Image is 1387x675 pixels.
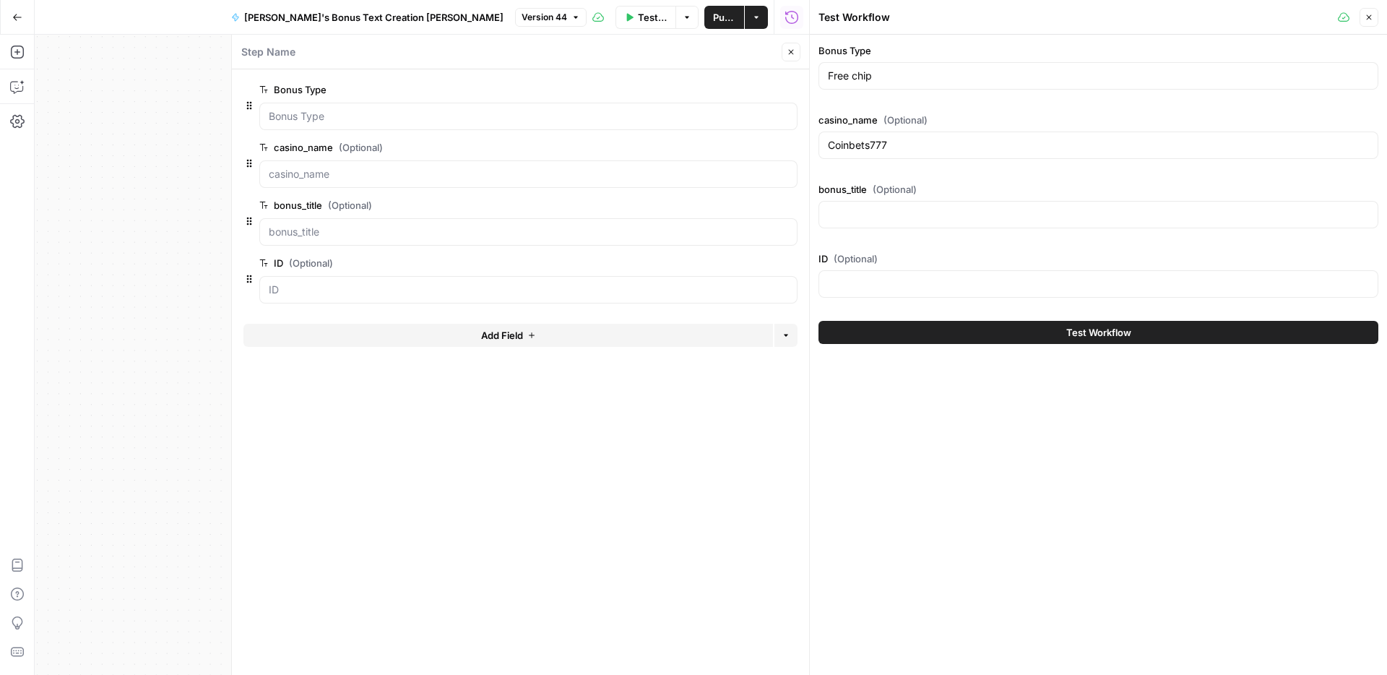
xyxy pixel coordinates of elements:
[818,251,1378,266] label: ID
[243,324,773,347] button: Add Field
[289,256,333,270] span: (Optional)
[515,8,587,27] button: Version 44
[883,113,928,127] span: (Optional)
[818,182,1378,197] label: bonus_title
[328,198,372,212] span: (Optional)
[259,140,716,155] label: casino_name
[818,113,1378,127] label: casino_name
[269,283,788,297] input: ID
[269,225,788,239] input: bonus_title
[713,10,735,25] span: Publish
[1066,325,1131,340] span: Test Workflow
[873,182,917,197] span: (Optional)
[834,251,878,266] span: (Optional)
[244,10,504,25] span: [PERSON_NAME]'s Bonus Text Creation [PERSON_NAME]
[481,328,523,343] span: Add Field
[704,6,744,29] button: Publish
[522,11,567,24] span: Version 44
[818,43,1378,58] label: Bonus Type
[222,6,512,29] button: [PERSON_NAME]'s Bonus Text Creation [PERSON_NAME]
[269,109,788,124] input: Bonus Type
[638,10,667,25] span: Test Data
[259,82,716,97] label: Bonus Type
[259,198,716,212] label: bonus_title
[818,321,1378,344] button: Test Workflow
[615,6,675,29] button: Test Data
[269,167,788,181] input: casino_name
[259,256,716,270] label: ID
[339,140,383,155] span: (Optional)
